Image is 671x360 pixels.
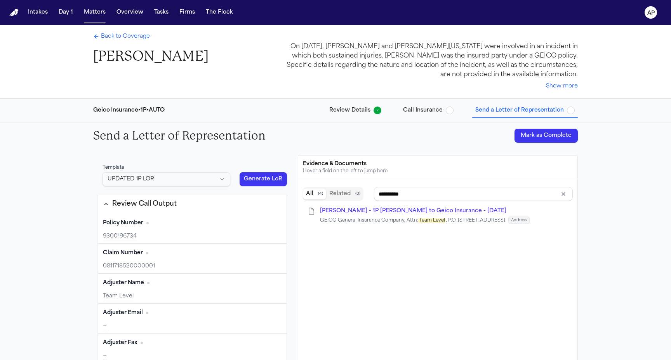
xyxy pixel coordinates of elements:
span: Back to Coverage [101,33,150,40]
img: Finch Logo [9,9,19,16]
a: Back to Coverage [93,33,150,40]
div: Adjuster Name (required) [98,274,287,304]
button: Review Details [326,103,384,117]
button: Send a Letter of Representation [472,103,578,117]
span: — [103,353,107,359]
mark: Team Level [418,218,446,223]
span: Call Insurance [403,107,443,114]
span: Adjuster Email [103,309,143,317]
a: Home [9,9,19,16]
div: Adjuster Email (required) [98,304,287,334]
button: Day 1 [56,5,76,19]
div: Review Call Output [112,199,177,209]
div: 9300196734 [103,232,282,240]
div: Template [103,164,230,171]
div: Evidence & Documents [303,160,573,168]
span: No citation [146,222,149,224]
span: Address [508,217,530,224]
span: No citation [141,342,143,344]
div: On [DATE], [PERSON_NAME] and [PERSON_NAME][US_STATE] were involved in an incident in which both s... [280,42,578,79]
div: Team Level [103,292,282,300]
h2: Send a Letter of Representation [93,129,266,143]
span: No citation [147,282,149,284]
span: — [103,323,107,329]
button: Review Call Output [98,194,287,214]
button: Select LoR template [103,172,230,186]
button: Overview [113,5,146,19]
div: Geico Insurance • 1P • AUTO [93,107,165,114]
span: No citation [146,252,148,254]
button: Clear input [558,189,569,199]
button: Generate LoR [240,172,287,186]
button: Tasks [151,5,172,19]
span: Review Details [329,107,370,114]
button: Firms [176,5,198,19]
button: Matters [81,5,109,19]
button: The Flock [203,5,236,19]
input: Search references [374,187,573,201]
span: Claim Number [103,249,143,257]
span: GEICO General Insurance Company, Attn: Team Level, P.O. Box 6550, Fredericksburg, VA 22403 [320,218,505,223]
div: Document browser [303,184,573,227]
span: Policy Number [103,219,143,227]
div: Claim Number (required) [98,244,287,274]
div: 0811718520000001 [103,262,282,270]
h1: [PERSON_NAME] [93,47,209,65]
span: ( 0 ) [355,191,360,197]
button: Related documents [326,189,363,199]
button: Mark as Complete [515,129,578,143]
button: All documents [303,189,326,199]
span: Adjuster Name [103,279,144,287]
span: ( 4 ) [318,191,323,197]
div: Hover a field on the left to jump here [303,168,573,174]
button: Open R. Quarles - 1P LOR to Geico Insurance - 10.9.25 [320,207,506,215]
span: Send a Letter of Representation [475,107,564,114]
span: Adjuster Fax [103,339,137,347]
button: Call Insurance [400,103,457,117]
button: Intakes [25,5,51,19]
button: Show more [546,82,578,90]
div: Policy Number (required) [98,214,287,244]
span: No citation [146,312,148,314]
span: R. Quarles - 1P LOR to Geico Insurance - 10.9.25 [320,208,506,214]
